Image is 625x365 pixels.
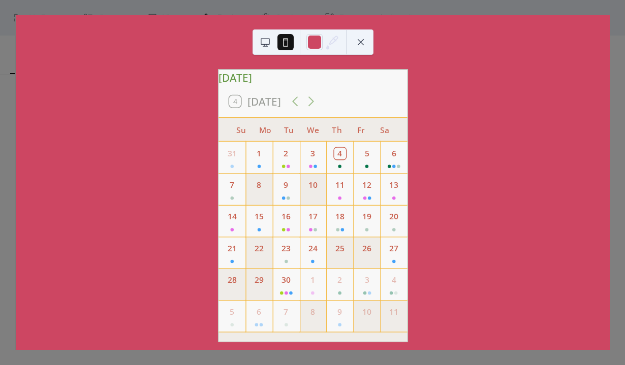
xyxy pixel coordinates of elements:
div: 9 [280,179,292,191]
div: 3 [307,148,319,159]
div: [DATE] [218,70,408,85]
div: 1 [253,148,265,159]
div: 6 [388,148,399,159]
div: 7 [226,179,237,191]
div: 19 [361,211,372,223]
div: Su [229,118,253,142]
div: 8 [253,179,265,191]
div: Sa [372,118,396,142]
div: 13 [388,179,399,191]
div: 20 [388,211,399,223]
div: 15 [253,211,265,223]
div: 5 [361,148,372,159]
div: 27 [388,243,399,254]
div: Tu [277,118,301,142]
div: 29 [253,274,265,286]
div: 5 [226,306,237,318]
div: 31 [226,148,237,159]
div: Mo [253,118,277,142]
div: 1 [307,274,319,286]
div: 30 [280,274,292,286]
div: 12 [361,179,372,191]
div: 22 [253,243,265,254]
div: 4 [334,148,346,159]
div: 8 [307,306,319,318]
div: 21 [226,243,237,254]
div: 16 [280,211,292,223]
div: 2 [334,274,346,286]
div: 24 [307,243,319,254]
div: We [301,118,325,142]
div: 3 [361,274,372,286]
div: 2 [280,148,292,159]
div: 28 [226,274,237,286]
div: 18 [334,211,346,223]
div: 6 [253,306,265,318]
div: 11 [334,179,346,191]
div: 23 [280,243,292,254]
div: 11 [388,306,399,318]
div: 10 [361,306,372,318]
div: 9 [334,306,346,318]
div: 4 [388,274,399,286]
div: 17 [307,211,319,223]
div: Fr [349,118,372,142]
div: 10 [307,179,319,191]
div: 7 [280,306,292,318]
div: Th [325,118,349,142]
div: 25 [334,243,346,254]
div: 26 [361,243,372,254]
div: 14 [226,211,237,223]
